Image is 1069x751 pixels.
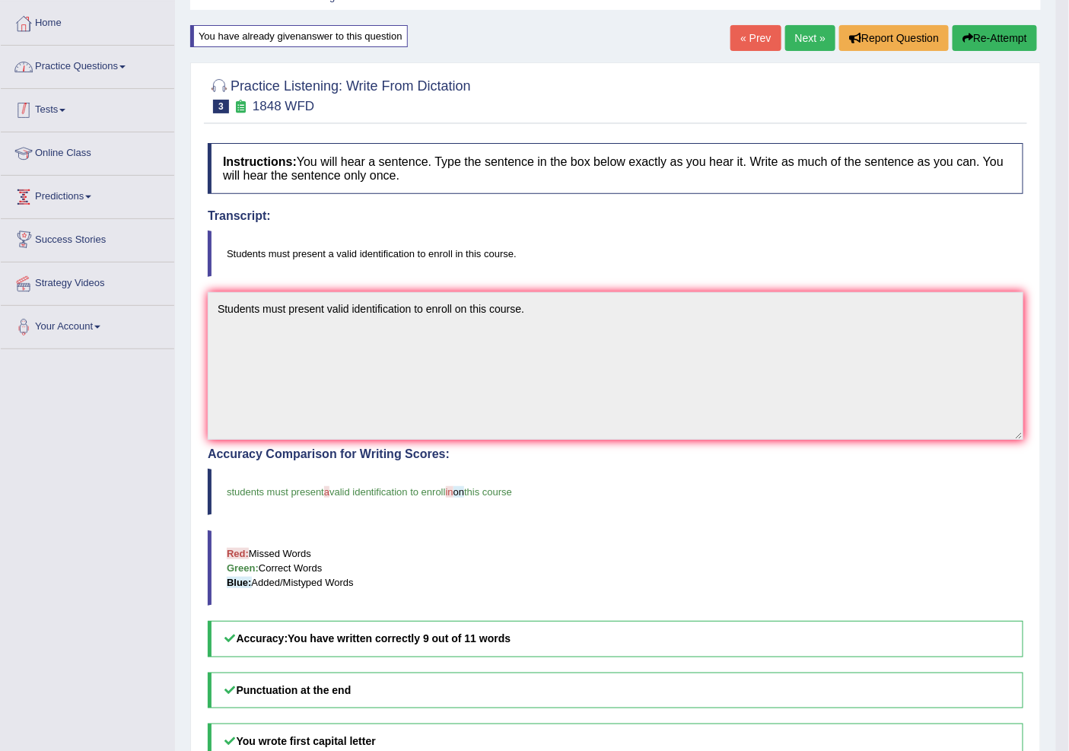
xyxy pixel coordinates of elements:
a: Practice Questions [1,46,174,84]
span: valid identification to enroll [329,486,445,498]
span: students must present [227,486,324,498]
blockquote: Students must present a valid identification to enroll in this course. [208,231,1023,277]
button: Report Question [839,25,949,51]
a: Success Stories [1,219,174,257]
small: Exam occurring question [233,100,249,114]
a: Your Account [1,306,174,344]
b: You have written correctly 9 out of 11 words [288,632,511,644]
h5: Accuracy: [208,621,1023,657]
a: Home [1,2,174,40]
span: this course [464,486,512,498]
a: Strategy Videos [1,263,174,301]
a: « Prev [730,25,781,51]
b: Blue: [227,577,252,588]
h4: Transcript: [208,209,1023,223]
a: Online Class [1,132,174,170]
h2: Practice Listening: Write From Dictation [208,75,471,113]
b: Green: [227,562,259,574]
blockquote: Missed Words Correct Words Added/Mistyped Words [208,530,1023,606]
span: in [446,486,453,498]
h4: Accuracy Comparison for Writing Scores: [208,447,1023,461]
a: Tests [1,89,174,127]
div: You have already given answer to this question [190,25,408,47]
b: Instructions: [223,155,297,168]
span: a [324,486,329,498]
a: Predictions [1,176,174,214]
h5: Punctuation at the end [208,673,1023,708]
a: Next » [785,25,835,51]
span: 3 [213,100,229,113]
h4: You will hear a sentence. Type the sentence in the box below exactly as you hear it. Write as muc... [208,143,1023,194]
small: 1848 WFD [253,99,314,113]
button: Re-Attempt [953,25,1037,51]
b: Red: [227,548,249,559]
span: on [453,486,464,498]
